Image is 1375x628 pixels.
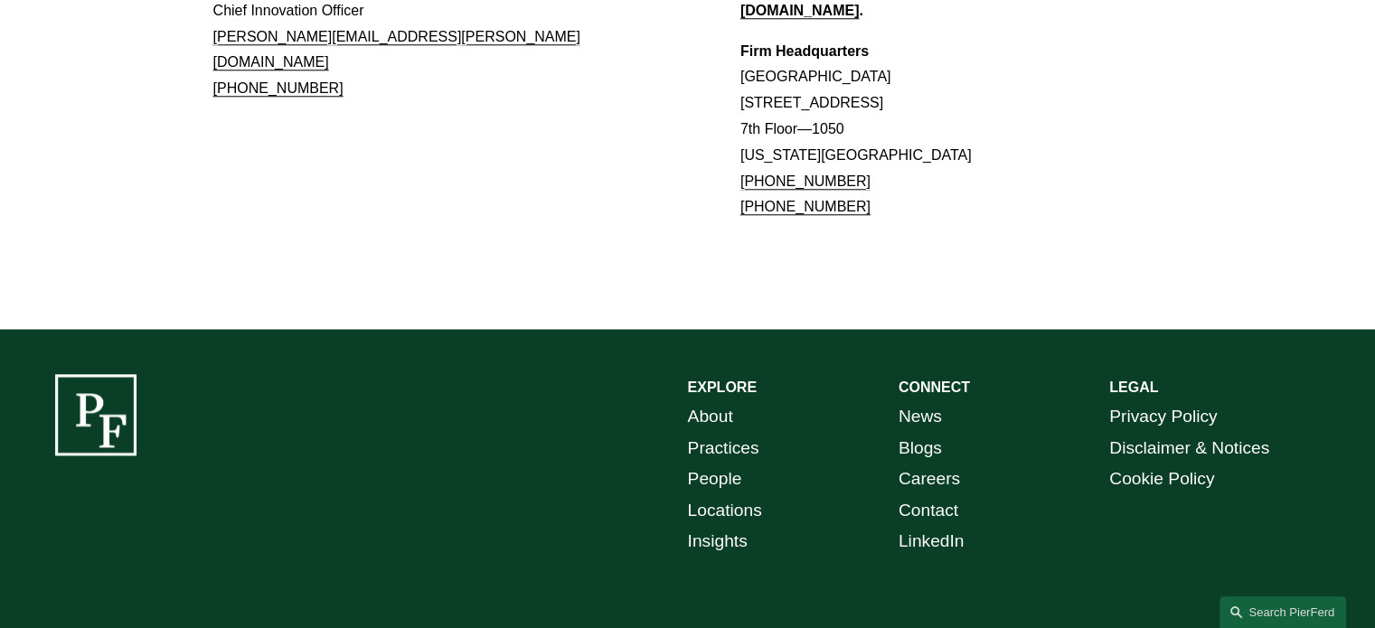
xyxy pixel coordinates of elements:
p: [GEOGRAPHIC_DATA] [STREET_ADDRESS] 7th Floor—1050 [US_STATE][GEOGRAPHIC_DATA] [740,39,1163,221]
a: Locations [688,495,762,527]
a: Disclaimer & Notices [1109,433,1269,464]
a: [PERSON_NAME][EMAIL_ADDRESS][PERSON_NAME][DOMAIN_NAME] [213,29,580,70]
a: Cookie Policy [1109,464,1214,495]
a: Blogs [899,433,942,464]
a: Contact [899,495,958,527]
a: Careers [899,464,960,495]
a: People [688,464,742,495]
strong: CONNECT [899,380,970,395]
a: LinkedIn [899,526,965,558]
a: News [899,401,942,433]
a: [PHONE_NUMBER] [213,80,344,96]
a: Privacy Policy [1109,401,1217,433]
strong: LEGAL [1109,380,1158,395]
a: Practices [688,433,759,464]
a: Search this site [1220,596,1346,628]
a: [PHONE_NUMBER] [740,173,871,189]
a: About [688,401,733,433]
strong: EXPLORE [688,380,757,395]
a: [PHONE_NUMBER] [740,199,871,214]
strong: Firm Headquarters [740,43,869,59]
strong: . [859,3,862,18]
a: Insights [688,526,748,558]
